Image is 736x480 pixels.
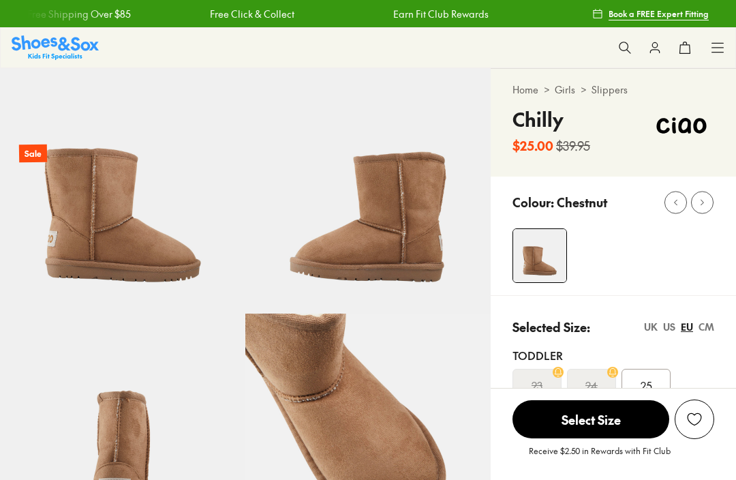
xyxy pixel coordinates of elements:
b: $25.00 [512,136,553,155]
img: 5-292922_1 [245,68,491,314]
a: Girls [555,82,575,97]
div: US [663,320,675,334]
s: 24 [585,377,598,393]
a: Free Shipping Over $85 [498,7,602,21]
h4: Chilly [512,105,590,134]
span: 25 [641,377,652,393]
a: Book a FREE Expert Fitting [592,1,709,26]
img: SNS_Logo_Responsive.svg [12,35,99,59]
span: Select Size [512,400,669,438]
div: UK [644,320,658,334]
p: Sale [19,145,47,163]
div: EU [681,320,693,334]
a: Earn Fit Club Rewards [316,7,411,21]
img: Vendor logo [649,105,714,146]
p: Chestnut [557,193,607,211]
p: Colour: [512,193,554,211]
a: Home [512,82,538,97]
p: Receive $2.50 in Rewards with Fit Club [529,445,671,469]
a: Slippers [592,82,628,97]
span: Book a FREE Expert Fitting [609,7,709,20]
button: Select Size [512,400,669,439]
div: CM [699,320,714,334]
button: Add to Wishlist [675,400,714,439]
a: Shoes & Sox [12,35,99,59]
a: Free Click & Collect [133,7,217,21]
div: Toddler [512,347,714,363]
s: $39.95 [556,136,590,155]
s: 23 [532,377,542,393]
p: Selected Size: [512,318,590,336]
div: > > [512,82,714,97]
img: 4-292921_1 [513,229,566,282]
